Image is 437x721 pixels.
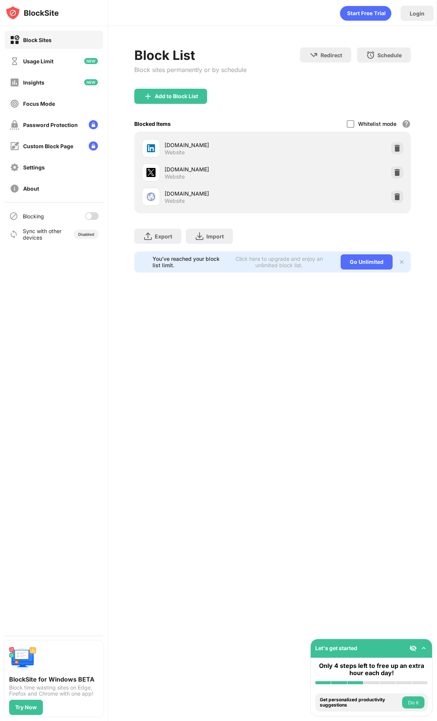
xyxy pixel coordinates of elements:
[10,120,19,130] img: password-protection-off.svg
[146,144,156,153] img: favicons
[410,10,424,17] div: Login
[358,121,396,127] div: Whitelist mode
[5,5,59,20] img: logo-blocksite.svg
[10,35,19,45] img: block-on.svg
[377,52,402,58] div: Schedule
[340,6,391,21] div: animation
[134,47,247,63] div: Block List
[23,228,62,241] div: Sync with other devices
[320,697,400,708] div: Get personalized productivity suggestions
[89,120,98,129] img: lock-menu.svg
[23,122,78,128] div: Password Protection
[321,52,342,58] div: Redirect
[10,78,19,87] img: insights-off.svg
[155,233,172,240] div: Export
[146,168,156,177] img: favicons
[146,192,156,201] img: favicons
[341,254,393,270] div: Go Unlimited
[134,121,171,127] div: Blocked Items
[165,197,185,204] div: Website
[10,184,19,193] img: about-off.svg
[315,662,428,677] div: Only 4 steps left to free up an extra hour each day!
[9,230,18,239] img: sync-icon.svg
[9,645,36,672] img: push-desktop.svg
[165,141,272,149] div: [DOMAIN_NAME]
[10,56,19,66] img: time-usage-off.svg
[78,232,94,237] div: Disabled
[9,212,18,221] img: blocking-icon.svg
[409,644,417,652] img: eye-not-visible.svg
[165,173,185,180] div: Website
[206,233,224,240] div: Import
[23,213,44,219] div: Blocking
[23,37,52,43] div: Block Sites
[23,79,44,86] div: Insights
[165,190,272,197] div: [DOMAIN_NAME]
[134,66,247,74] div: Block sites permanently or by schedule
[315,645,357,651] div: Let's get started
[9,676,99,683] div: BlockSite for Windows BETA
[402,696,424,708] button: Do it
[420,644,428,652] img: omni-setup-toggle.svg
[23,185,39,192] div: About
[227,255,332,268] div: Click here to upgrade and enjoy an unlimited block list.
[165,149,185,156] div: Website
[23,143,73,149] div: Custom Block Page
[152,255,222,268] div: You’ve reached your block list limit.
[23,58,53,64] div: Usage Limit
[23,164,45,171] div: Settings
[84,79,98,85] img: new-icon.svg
[15,704,37,710] div: Try Now
[399,259,405,265] img: x-button.svg
[10,141,19,151] img: customize-block-page-off.svg
[165,165,272,173] div: [DOMAIN_NAME]
[84,58,98,64] img: new-icon.svg
[10,99,19,108] img: focus-off.svg
[89,141,98,150] img: lock-menu.svg
[155,93,198,99] div: Add to Block List
[9,685,99,697] div: Block time wasting sites on Edge, Firefox and Chrome with one app!
[10,163,19,172] img: settings-off.svg
[23,100,55,107] div: Focus Mode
